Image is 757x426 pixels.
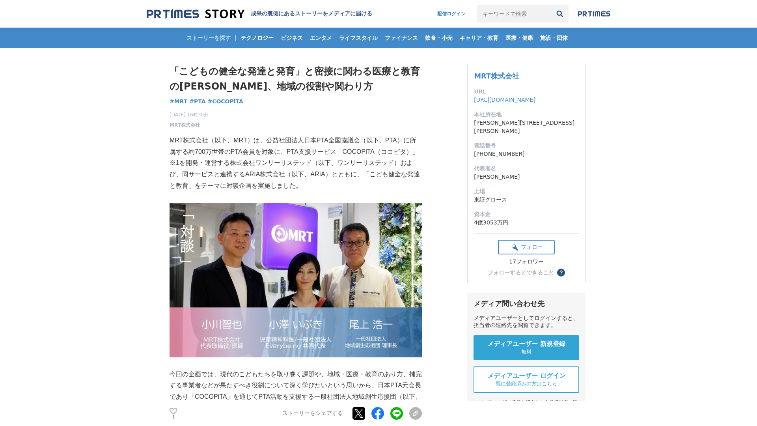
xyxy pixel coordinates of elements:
img: thumbnail_c016afb0-a3fc-11f0-9f5b-035ce1f67d4d.png [170,203,422,357]
div: 17フォロワー [498,258,555,265]
a: 配信ログイン [429,5,474,22]
a: 施設・団体 [537,28,571,48]
dt: 代表者名 [474,164,579,173]
span: [DATE] 16時30分 [170,111,209,118]
div: メディア問い合わせ先 [474,299,579,308]
span: ビジネス [278,34,306,41]
img: prtimes [578,11,610,17]
span: ファイナンス [382,34,421,41]
a: 成果の裏側にあるストーリーをメディアに届ける 成果の裏側にあるストーリーをメディアに届ける [147,9,372,19]
a: MRT株式会社 [170,121,200,129]
a: MRT株式会社 [474,72,519,80]
a: テクノロジー [237,28,277,48]
span: #PTA [189,98,205,105]
p: 1 [170,415,177,419]
span: #MRT [170,98,187,105]
div: メディアユーザーとしてログインすると、担当者の連絡先を閲覧できます。 [474,315,579,329]
dt: 資本金 [474,210,579,219]
span: 無料 [521,348,531,355]
a: 医療・健康 [502,28,536,48]
span: 既に登録済みの方はこちら [496,380,557,387]
a: メディアユーザー ログイン 既に登録済みの方はこちら [474,366,579,393]
span: メディアユーザー ログイン [487,372,565,380]
dt: 電話番号 [474,142,579,150]
a: #MRT [170,97,187,106]
a: [URL][DOMAIN_NAME] [474,97,535,103]
h2: 成果の裏側にあるストーリーをメディアに届ける [251,10,372,17]
dt: 上場 [474,187,579,196]
dd: [PERSON_NAME][STREET_ADDRESS][PERSON_NAME] [474,119,579,135]
span: #COCOPiTA [207,98,243,105]
span: 施設・団体 [537,34,571,41]
span: 医療・健康 [502,34,536,41]
h1: 「こどもの健全な発達と発育」と密接に関わる医療と教育の[PERSON_NAME]、地域の役割や関わり方 [170,64,422,94]
span: エンタメ [307,34,335,41]
a: #COCOPiTA [207,97,243,106]
input: キーワードで検索 [477,5,551,22]
button: 検索 [551,5,569,22]
p: MRT株式会社（以下、MRT）は、公益社団法人日本PTA全国協議会（以下、PTA）に所属する約700万世帯のPTA会員を対象に、PTA支援サービス「COCOPiTA（ココピタ）」※1を開発・運営... [170,135,422,192]
a: ライフスタイル [336,28,381,48]
span: ？ [558,270,564,275]
span: メディアユーザー 新規登録 [487,340,565,348]
button: ？ [557,269,565,277]
dt: URL [474,88,579,96]
a: #PTA [189,97,205,106]
dt: 本社所在地 [474,110,579,119]
span: 飲食・小売 [422,34,456,41]
a: メディアユーザー 新規登録 無料 [474,335,579,360]
a: エンタメ [307,28,335,48]
a: 飲食・小売 [422,28,456,48]
dd: 4億3053万円 [474,219,579,227]
div: フォローするとできること [488,270,554,275]
a: ビジネス [278,28,306,48]
dd: 東証グロース [474,196,579,204]
dd: [PHONE_NUMBER] [474,150,579,158]
button: フォロー [498,240,555,254]
span: キャリア・教育 [457,34,502,41]
a: ファイナンス [382,28,421,48]
span: テクノロジー [237,34,277,41]
p: ストーリーをシェアする [282,410,343,417]
dd: [PERSON_NAME] [474,173,579,181]
span: ライフスタイル [336,34,381,41]
img: 成果の裏側にあるストーリーをメディアに届ける [147,9,244,19]
a: キャリア・教育 [457,28,502,48]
